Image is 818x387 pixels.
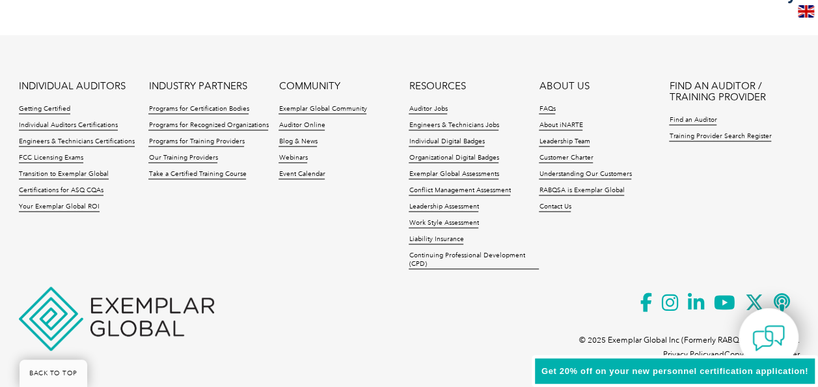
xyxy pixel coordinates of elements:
[409,154,498,163] a: Organizational Digital Badges
[541,366,808,376] span: Get 20% off on your new personnel certification application!
[409,186,510,195] a: Conflict Management Assessment
[279,105,366,114] a: Exemplar Global Community
[148,137,244,147] a: Programs for Training Providers
[409,137,484,147] a: Individual Digital Badges
[19,105,70,114] a: Getting Certified
[669,132,771,141] a: Training Provider Search Register
[148,154,217,163] a: Our Training Providers
[19,81,126,92] a: INDIVIDUAL AUDITORS
[148,121,268,130] a: Programs for Recognized Organizations
[19,154,83,163] a: FCC Licensing Exams
[409,235,463,244] a: Liability Insurance
[669,81,799,103] a: FIND AN AUDITOR / TRAINING PROVIDER
[19,121,118,130] a: Individual Auditors Certifications
[409,203,478,212] a: Leadership Assessment
[539,154,593,163] a: Customer Charter
[539,81,589,92] a: ABOUT US
[409,251,539,269] a: Continuing Professional Development (CPD)
[19,203,100,212] a: Your Exemplar Global ROI
[409,81,465,92] a: RESOURCES
[579,333,800,347] p: © 2025 Exemplar Global Inc (Formerly RABQSA International).
[409,121,498,130] a: Engineers & Technicians Jobs
[663,350,711,359] a: Privacy Policy
[279,137,317,147] a: Blog & News
[539,203,571,212] a: Contact Us
[148,105,249,114] a: Programs for Certification Bodies
[279,81,340,92] a: COMMUNITY
[279,170,325,179] a: Event Calendar
[409,219,478,228] a: Work Style Assessment
[148,81,247,92] a: INDUSTRY PARTNERS
[148,170,246,179] a: Take a Certified Training Course
[19,186,103,195] a: Certifications for ASQ CQAs
[724,350,800,359] a: Copyright Disclaimer
[539,186,624,195] a: RABQSA is Exemplar Global
[20,360,87,387] a: BACK TO TOP
[798,5,814,18] img: en
[539,137,590,147] a: Leadership Team
[669,116,716,125] a: Find an Auditor
[539,121,582,130] a: About iNARTE
[409,105,447,114] a: Auditor Jobs
[409,170,498,179] a: Exemplar Global Assessments
[279,121,325,130] a: Auditor Online
[19,287,214,351] img: Exemplar Global
[539,170,631,179] a: Understanding Our Customers
[752,322,785,354] img: contact-chat.png
[279,154,307,163] a: Webinars
[539,105,555,114] a: FAQs
[19,170,109,179] a: Transition to Exemplar Global
[19,137,135,147] a: Engineers & Technicians Certifications
[663,347,800,362] p: and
